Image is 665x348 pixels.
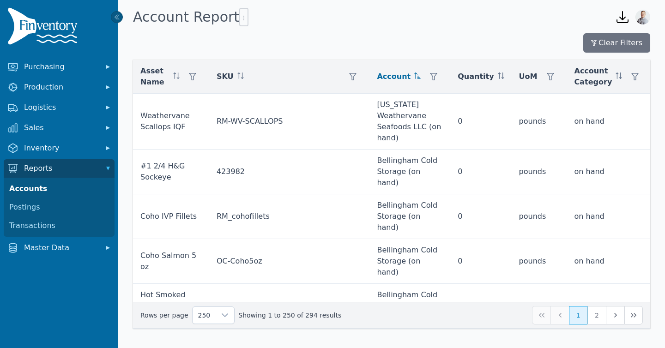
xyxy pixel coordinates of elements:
[24,61,98,72] span: Purchasing
[133,94,209,150] td: Weathervane Scallops IQF
[512,150,567,194] td: pounds
[512,194,567,239] td: pounds
[574,66,612,88] span: Account Category
[24,143,98,154] span: Inventory
[458,71,494,82] span: Quantity
[569,306,587,324] button: Page 1
[512,284,567,329] td: pounds
[450,284,511,329] td: 0
[7,7,81,48] img: Finventory
[209,94,370,150] td: RM-WV-SCALLOPS
[133,284,209,329] td: Hot Smoked Sockeye Salmon (8 oz.)
[24,102,98,113] span: Logistics
[133,8,248,26] h1: Account Report
[217,71,234,82] span: SKU
[238,311,341,320] span: Showing 1 to 250 of 294 results
[4,139,115,157] button: Inventory
[209,284,370,329] td: HOTSS8P
[24,122,98,133] span: Sales
[209,194,370,239] td: RM_cohofillets
[6,198,113,216] a: Postings
[369,150,450,194] td: Bellingham Cold Storage (on hand)
[450,94,511,150] td: 0
[567,239,652,284] td: on hand
[567,150,652,194] td: on hand
[209,150,370,194] td: 423982
[4,159,115,178] button: Reports
[377,71,411,82] span: Account
[369,194,450,239] td: Bellingham Cold Storage (on hand)
[567,194,652,239] td: on hand
[624,306,643,324] button: Last Page
[4,78,115,96] button: Production
[512,94,567,150] td: pounds
[133,194,209,239] td: Coho IVP Fillets
[450,194,511,239] td: 0
[4,119,115,137] button: Sales
[4,239,115,257] button: Master Data
[24,242,98,253] span: Master Data
[369,284,450,329] td: Bellingham Cold Storage (on hand)
[6,180,113,198] a: Accounts
[369,94,450,150] td: [US_STATE] Weathervane Seafoods LLC (on hand)
[635,10,650,24] img: Joshua Benton
[450,239,511,284] td: 0
[209,239,370,284] td: OC-Coho5oz
[24,163,98,174] span: Reports
[369,239,450,284] td: Bellingham Cold Storage (on hand)
[587,306,606,324] button: Page 2
[140,66,169,88] span: Asset Name
[512,239,567,284] td: pounds
[583,33,650,53] button: Clear Filters
[4,98,115,117] button: Logistics
[133,239,209,284] td: Coho Salmon 5 oz
[606,306,624,324] button: Next Page
[567,94,652,150] td: on hand
[193,307,216,324] span: Rows per page
[6,216,113,235] a: Transactions
[519,71,538,82] span: UoM
[24,82,98,93] span: Production
[4,58,115,76] button: Purchasing
[133,150,209,194] td: #1 2/4 H&G Sockeye
[567,284,652,329] td: on hand
[450,150,511,194] td: 0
